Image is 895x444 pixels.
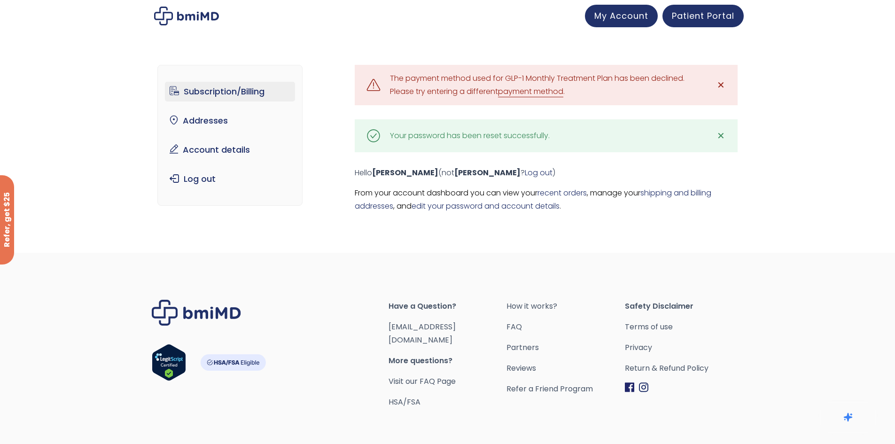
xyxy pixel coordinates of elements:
[390,72,702,98] div: The payment method used for GLP-1 Monthly Treatment Plan has been declined. Please try entering a...
[498,86,563,97] a: payment method
[152,344,186,385] a: Verify LegitScript Approval for www.bmimd.com
[355,166,738,179] p: Hello (not ? )
[625,320,743,334] a: Terms of use
[412,201,560,211] a: edit your password and account details
[389,321,456,345] a: [EMAIL_ADDRESS][DOMAIN_NAME]
[200,354,266,371] img: HSA-FSA
[506,362,625,375] a: Reviews
[537,187,587,198] a: recent orders
[506,320,625,334] a: FAQ
[625,382,634,392] img: Facebook
[625,300,743,313] span: Safety Disclaimer
[165,169,295,189] a: Log out
[165,140,295,160] a: Account details
[662,5,744,27] a: Patient Portal
[717,78,725,92] span: ✕
[712,126,731,145] a: ✕
[157,65,303,206] nav: Account pages
[355,187,738,213] p: From your account dashboard you can view your , manage your , and .
[639,382,648,392] img: Instagram
[585,5,658,27] a: My Account
[672,10,734,22] span: Patient Portal
[165,111,295,131] a: Addresses
[506,300,625,313] a: How it works?
[389,397,420,407] a: HSA/FSA
[165,82,295,101] a: Subscription/Billing
[454,167,521,178] strong: [PERSON_NAME]
[712,76,731,94] a: ✕
[389,354,507,367] span: More questions?
[390,129,550,142] div: Your password has been reset successfully.
[152,344,186,381] img: Verify Approval for www.bmimd.com
[625,341,743,354] a: Privacy
[154,7,219,25] img: My account
[152,300,241,326] img: Brand Logo
[594,10,648,22] span: My Account
[625,362,743,375] a: Return & Refund Policy
[389,300,507,313] span: Have a Question?
[717,129,725,142] span: ✕
[506,341,625,354] a: Partners
[506,382,625,396] a: Refer a Friend Program
[818,400,878,435] button: Get ChatGPT Summary (Ctrl+J)
[389,376,456,387] a: Visit our FAQ Page
[525,167,553,178] a: Log out
[372,167,438,178] strong: [PERSON_NAME]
